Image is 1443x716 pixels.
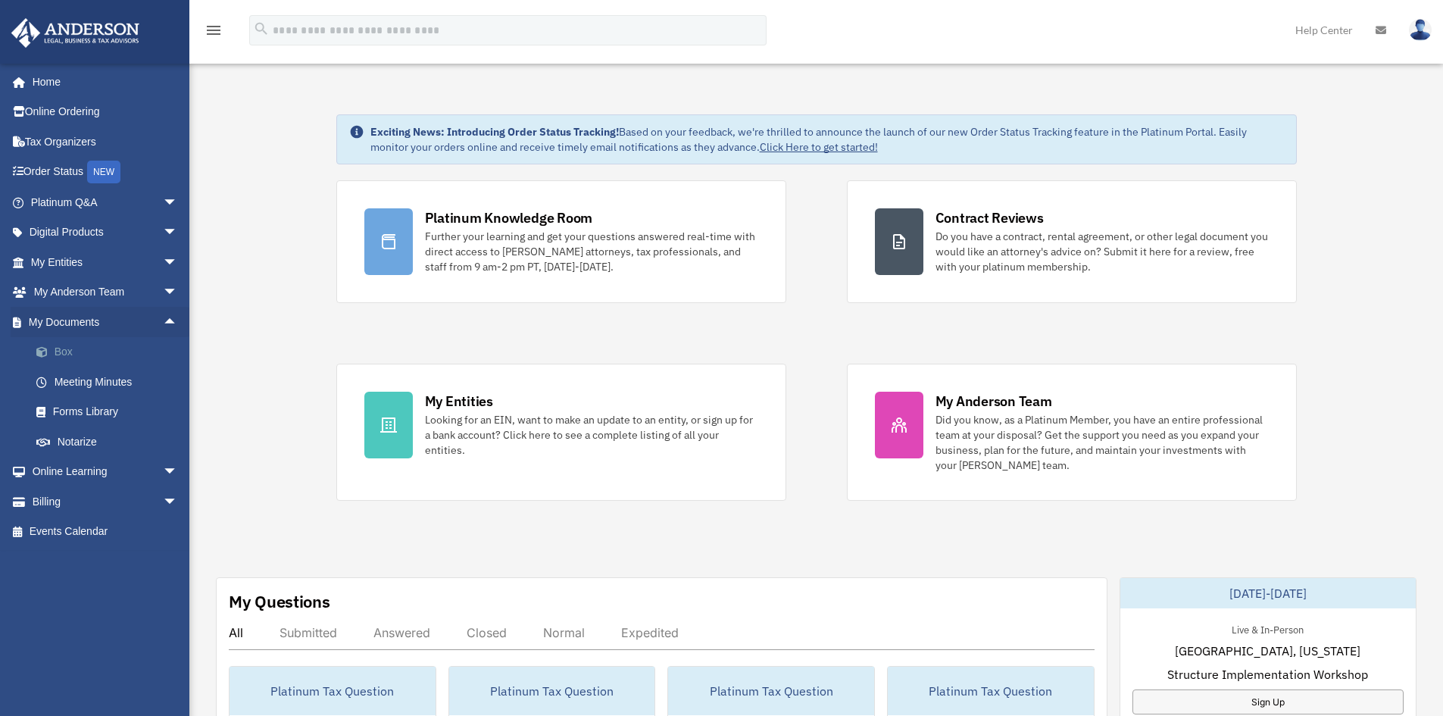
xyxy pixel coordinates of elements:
a: Click Here to get started! [760,140,878,154]
div: Submitted [280,625,337,640]
i: search [253,20,270,37]
div: Closed [467,625,507,640]
div: Live & In-Person [1220,621,1316,636]
a: Home [11,67,193,97]
a: My Documentsarrow_drop_up [11,307,201,337]
span: arrow_drop_down [163,457,193,488]
div: Normal [543,625,585,640]
div: All [229,625,243,640]
div: [DATE]-[DATE] [1120,578,1416,608]
div: NEW [87,161,120,183]
span: arrow_drop_up [163,307,193,338]
a: My Entities Looking for an EIN, want to make an update to an entity, or sign up for a bank accoun... [336,364,786,501]
div: My Entities [425,392,493,411]
a: Online Ordering [11,97,201,127]
div: Platinum Tax Question [449,667,655,715]
span: [GEOGRAPHIC_DATA], [US_STATE] [1175,642,1360,660]
span: arrow_drop_down [163,247,193,278]
a: Notarize [21,427,201,457]
a: My Anderson Team Did you know, as a Platinum Member, you have an entire professional team at your... [847,364,1297,501]
div: Did you know, as a Platinum Member, you have an entire professional team at your disposal? Get th... [935,412,1269,473]
a: Sign Up [1132,689,1404,714]
div: Contract Reviews [935,208,1044,227]
div: My Questions [229,590,330,613]
span: arrow_drop_down [163,277,193,308]
a: Tax Organizers [11,127,201,157]
a: Digital Productsarrow_drop_down [11,217,201,248]
strong: Exciting News: Introducing Order Status Tracking! [370,125,619,139]
a: Platinum Q&Aarrow_drop_down [11,187,201,217]
a: Billingarrow_drop_down [11,486,201,517]
div: Expedited [621,625,679,640]
div: Platinum Tax Question [668,667,874,715]
div: Do you have a contract, rental agreement, or other legal document you would like an attorney's ad... [935,229,1269,274]
div: Platinum Knowledge Room [425,208,593,227]
div: Looking for an EIN, want to make an update to an entity, or sign up for a bank account? Click her... [425,412,758,458]
span: arrow_drop_down [163,217,193,249]
div: Platinum Tax Question [888,667,1094,715]
a: menu [205,27,223,39]
a: Events Calendar [11,517,201,547]
a: Platinum Knowledge Room Further your learning and get your questions answered real-time with dire... [336,180,786,303]
div: My Anderson Team [935,392,1052,411]
span: Structure Implementation Workshop [1167,665,1368,683]
div: Answered [373,625,430,640]
span: arrow_drop_down [163,486,193,517]
div: Further your learning and get your questions answered real-time with direct access to [PERSON_NAM... [425,229,758,274]
a: Meeting Minutes [21,367,201,397]
img: User Pic [1409,19,1432,41]
span: arrow_drop_down [163,187,193,218]
a: Online Learningarrow_drop_down [11,457,201,487]
div: Based on your feedback, we're thrilled to announce the launch of our new Order Status Tracking fe... [370,124,1284,155]
div: Platinum Tax Question [230,667,436,715]
a: Forms Library [21,397,201,427]
img: Anderson Advisors Platinum Portal [7,18,144,48]
a: Order StatusNEW [11,157,201,188]
i: menu [205,21,223,39]
a: Box [21,337,201,367]
a: My Anderson Teamarrow_drop_down [11,277,201,308]
a: Contract Reviews Do you have a contract, rental agreement, or other legal document you would like... [847,180,1297,303]
a: My Entitiesarrow_drop_down [11,247,201,277]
